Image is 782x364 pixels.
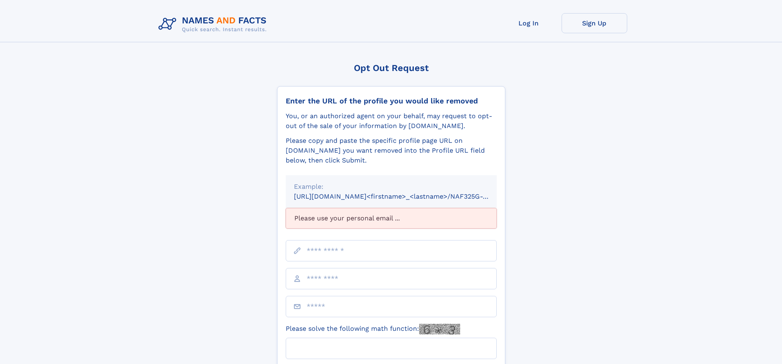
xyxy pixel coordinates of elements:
img: Logo Names and Facts [155,13,273,35]
div: You, or an authorized agent on your behalf, may request to opt-out of the sale of your informatio... [286,111,497,131]
div: Opt Out Request [277,63,505,73]
a: Log In [496,13,562,33]
small: [URL][DOMAIN_NAME]<firstname>_<lastname>/NAF325G-xxxxxxxx [294,192,512,200]
div: Enter the URL of the profile you would like removed [286,96,497,105]
div: Example: [294,182,488,192]
label: Please solve the following math function: [286,324,460,334]
div: Please copy and paste the specific profile page URL on [DOMAIN_NAME] you want removed into the Pr... [286,136,497,165]
a: Sign Up [562,13,627,33]
div: Please use your personal email ... [286,208,497,229]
